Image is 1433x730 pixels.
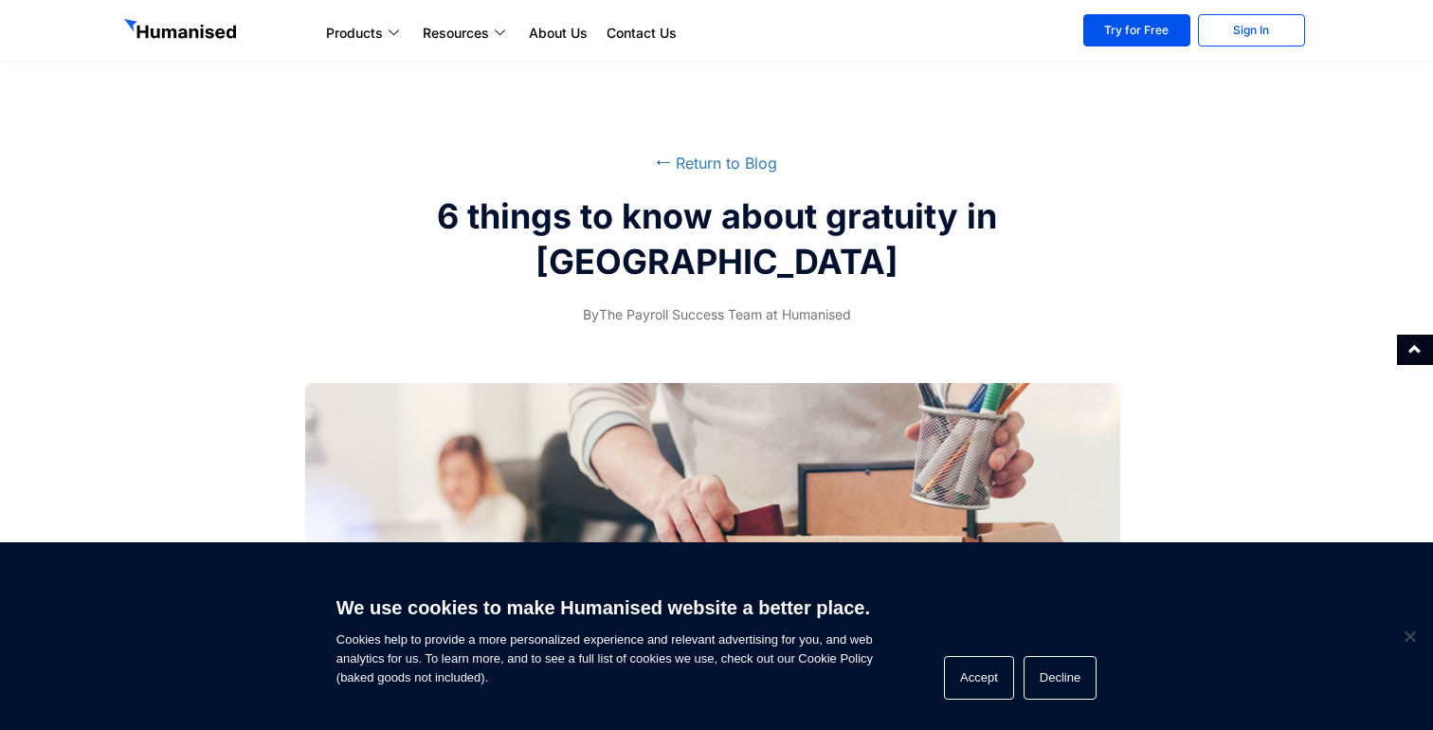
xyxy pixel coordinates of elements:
h6: We use cookies to make Humanised website a better place. [336,594,873,621]
a: Products [317,22,413,45]
a: About Us [519,22,597,45]
button: Decline [1024,656,1097,700]
a: ⭠ Return to Blog [656,154,777,173]
a: Resources [413,22,519,45]
a: Sign In [1198,14,1305,46]
h2: 6 things to know about gratuity in [GEOGRAPHIC_DATA] [361,193,1072,284]
span: Decline [1400,627,1419,646]
button: Accept [944,656,1014,700]
span: By [583,306,599,322]
img: GetHumanised Logo [124,19,240,44]
a: Try for Free [1083,14,1190,46]
a: Contact Us [597,22,686,45]
span: Cookies help to provide a more personalized experience and relevant advertising for you, and web ... [336,585,873,687]
span: The Payroll Success Team at Humanised [583,303,851,326]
